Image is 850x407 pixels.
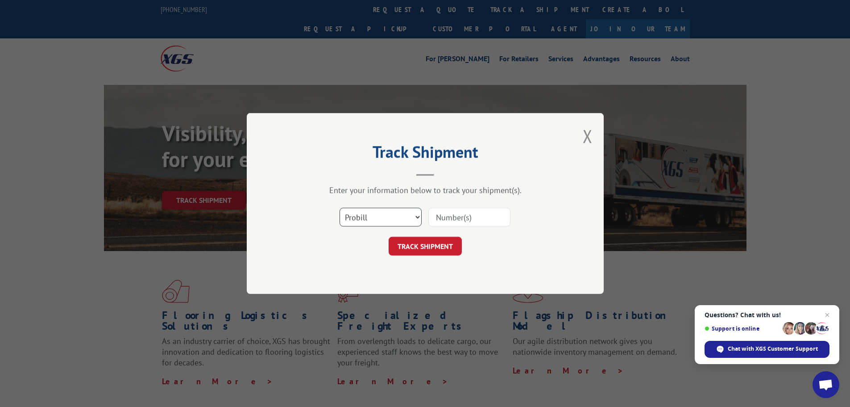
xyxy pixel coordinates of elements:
[813,371,839,398] div: Open chat
[428,208,510,227] input: Number(s)
[291,146,559,163] h2: Track Shipment
[389,237,462,256] button: TRACK SHIPMENT
[822,310,833,320] span: Close chat
[291,185,559,195] div: Enter your information below to track your shipment(s).
[583,124,593,148] button: Close modal
[705,311,829,319] span: Questions? Chat with us!
[705,325,780,332] span: Support is online
[728,345,818,353] span: Chat with XGS Customer Support
[705,341,829,358] div: Chat with XGS Customer Support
